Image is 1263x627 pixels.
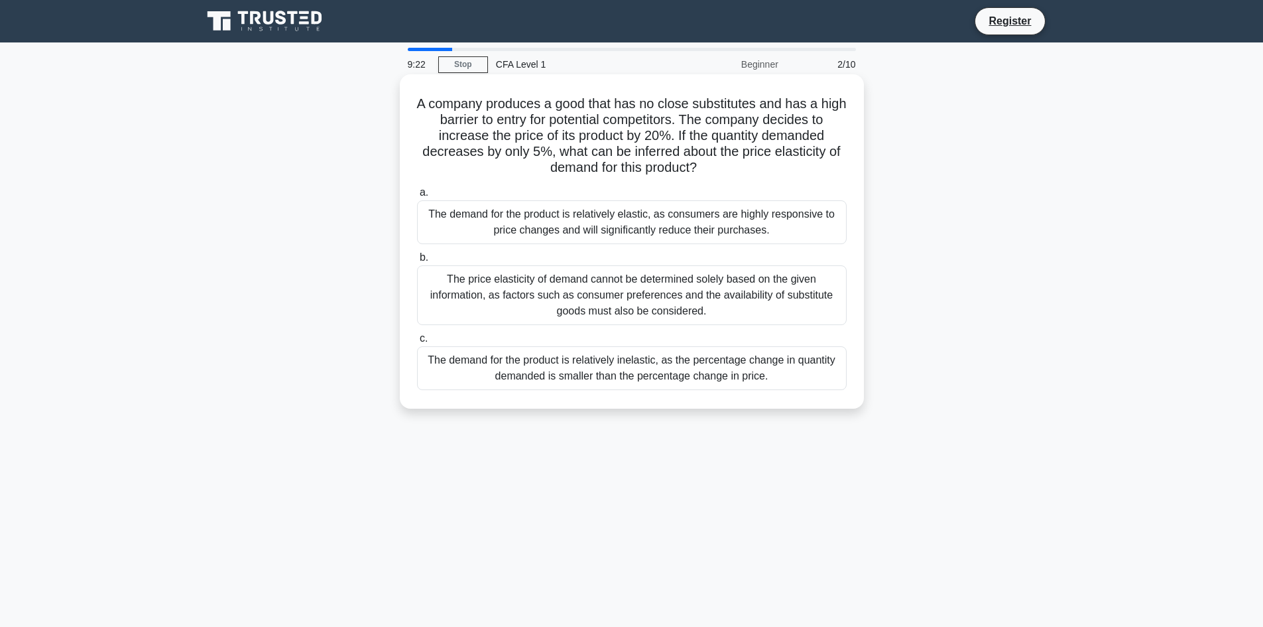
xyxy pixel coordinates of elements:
[417,265,847,325] div: The price elasticity of demand cannot be determined solely based on the given information, as fac...
[981,13,1039,29] a: Register
[670,51,786,78] div: Beginner
[420,251,428,263] span: b.
[438,56,488,73] a: Stop
[417,346,847,390] div: The demand for the product is relatively inelastic, as the percentage change in quantity demanded...
[417,200,847,244] div: The demand for the product is relatively elastic, as consumers are highly responsive to price cha...
[786,51,864,78] div: 2/10
[416,96,848,176] h5: A company produces a good that has no close substitutes and has a high barrier to entry for poten...
[420,332,428,344] span: c.
[400,51,438,78] div: 9:22
[488,51,670,78] div: CFA Level 1
[420,186,428,198] span: a.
